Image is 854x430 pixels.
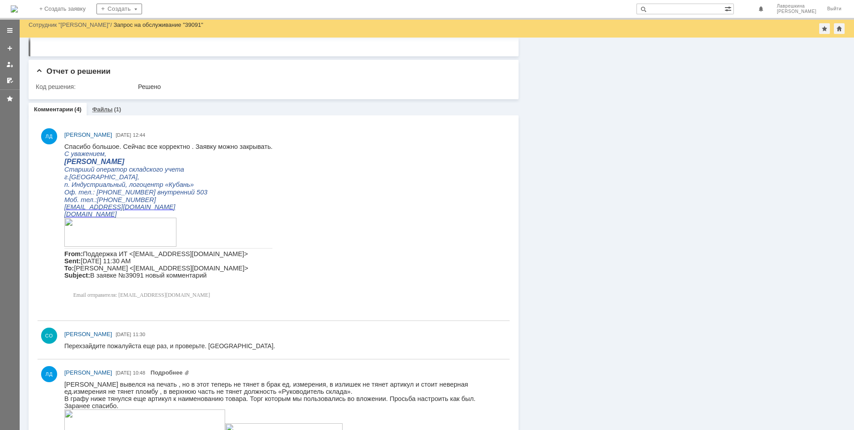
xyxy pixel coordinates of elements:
a: Создать заявку [3,41,17,55]
a: Перейти на домашнюю страницу [11,5,18,13]
span: [PERSON_NAME] [777,9,816,14]
span: Отчет о решении [36,67,110,76]
a: Прикреплены файлы: CIPU5291523 исправл. ТОРГ-2.pdf [151,369,189,376]
div: Сделать домашней страницей [834,23,845,34]
span: [DATE] [116,370,131,375]
div: Запрос на обслуживание "39091" [113,21,203,28]
span: Расширенный поиск [724,4,733,13]
span: 10:48 [133,370,146,375]
a: Файлы [92,106,113,113]
span: Email отправителя: [EMAIL_ADDRESS][DOMAIN_NAME] [9,149,146,155]
a: Сотрудник "[PERSON_NAME]" [29,21,110,28]
span: [PERSON_NAME] [64,331,112,337]
span: [DATE] [116,132,131,138]
span: [DATE] [116,332,131,337]
span: 11:30 [133,332,146,337]
span: [PERSON_NAME] [64,369,112,376]
span: Лаврешкина [777,4,816,9]
div: / [29,21,113,28]
a: [PERSON_NAME] [64,368,112,377]
span: [PERSON_NAME] [64,131,112,138]
a: Мои заявки [3,57,17,72]
div: Создать [96,4,142,14]
div: (1) [114,106,121,113]
a: Мои согласования [3,73,17,88]
div: (4) [75,106,82,113]
div: Добавить в избранное [819,23,830,34]
img: logo [11,5,18,13]
img: download [161,42,278,243]
a: Комментарии [34,106,73,113]
div: Код решения: [36,83,136,90]
div: Решено [138,83,505,90]
a: [PERSON_NAME] [64,131,112,139]
span: 12:44 [133,132,146,138]
a: [PERSON_NAME] [64,330,112,339]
